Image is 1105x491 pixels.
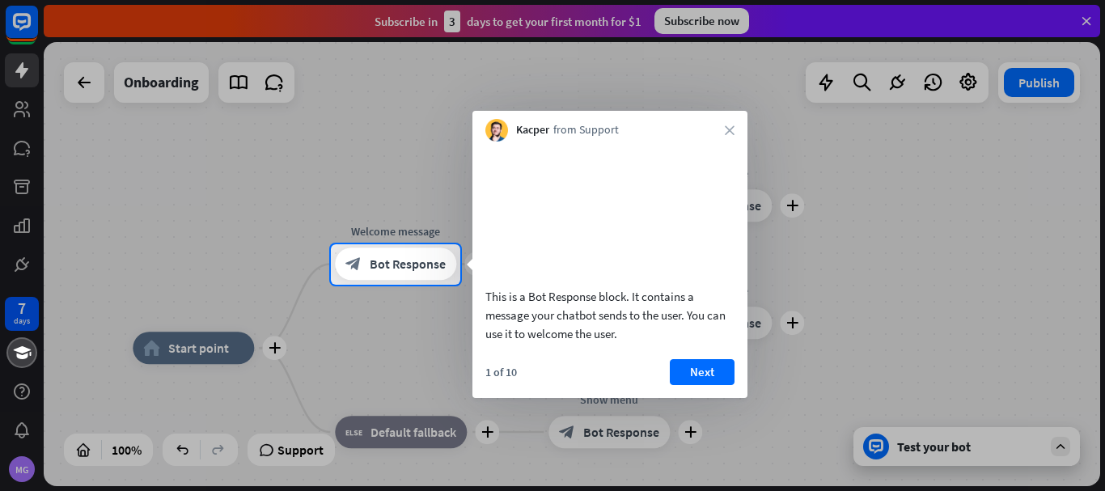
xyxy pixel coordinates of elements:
button: Next [670,359,735,385]
i: block_bot_response [345,256,362,273]
div: This is a Bot Response block. It contains a message your chatbot sends to the user. You can use i... [485,287,735,343]
span: Bot Response [370,256,446,273]
div: 1 of 10 [485,365,517,379]
button: Open LiveChat chat widget [13,6,61,55]
span: from Support [553,122,619,138]
i: close [725,125,735,135]
span: Kacper [516,122,549,138]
